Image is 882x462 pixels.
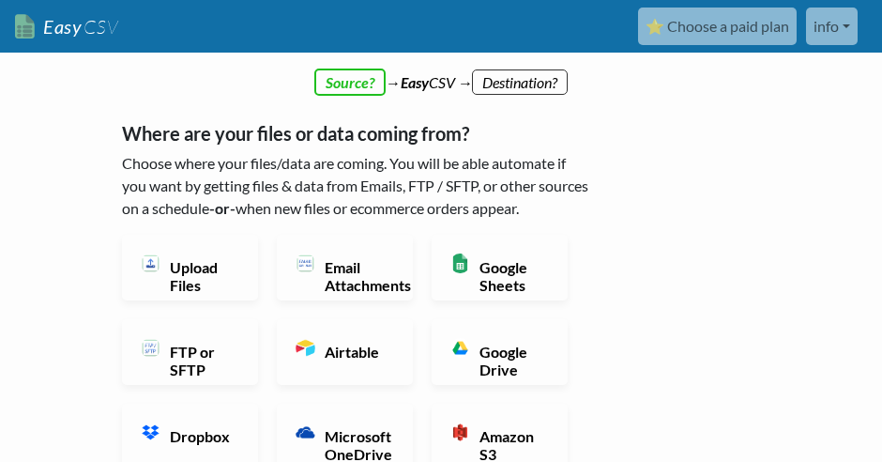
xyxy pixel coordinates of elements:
[122,319,258,385] a: FTP or SFTP
[165,427,239,445] h6: Dropbox
[141,254,160,273] img: Upload Files App & API
[296,254,315,273] img: Email New CSV or XLSX File App & API
[320,343,394,361] h6: Airtable
[122,122,591,145] h5: Where are your files or data coming from?
[141,338,160,358] img: FTP or SFTP App & API
[15,8,118,46] a: EasyCSV
[122,152,591,220] p: Choose where your files/data are coming. You will be able automate if you want by getting files &...
[277,235,413,300] a: Email Attachments
[638,8,797,45] a: ⭐ Choose a paid plan
[320,258,394,294] h6: Email Attachments
[806,8,858,45] a: info
[141,423,160,442] img: Dropbox App & API
[209,199,236,217] b: -or-
[165,258,239,294] h6: Upload Files
[296,423,315,442] img: Microsoft OneDrive App & API
[277,319,413,385] a: Airtable
[296,338,315,358] img: Airtable App & API
[122,235,258,300] a: Upload Files
[82,15,118,38] span: CSV
[450,254,470,273] img: Google Sheets App & API
[450,338,470,358] img: Google Drive App & API
[165,343,239,378] h6: FTP or SFTP
[450,423,470,442] img: Amazon S3 App & API
[475,258,549,294] h6: Google Sheets
[103,53,779,94] div: → CSV →
[475,343,549,378] h6: Google Drive
[432,319,568,385] a: Google Drive
[432,235,568,300] a: Google Sheets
